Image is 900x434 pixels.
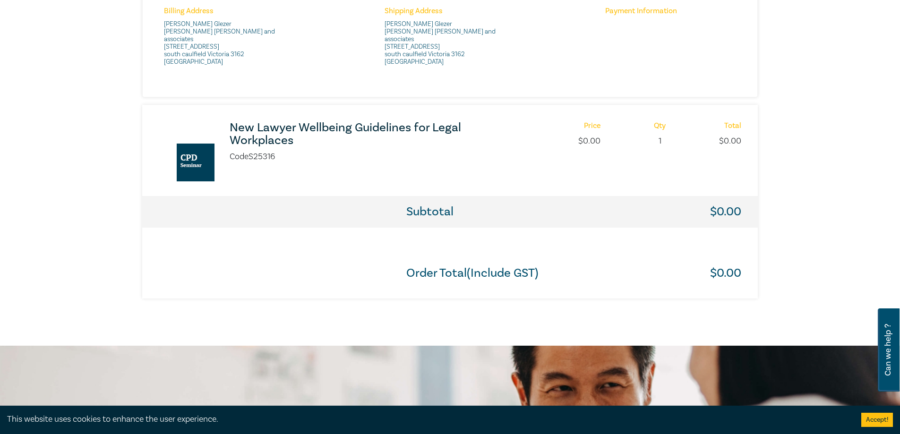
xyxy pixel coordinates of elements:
[710,205,741,218] h3: $ 0.00
[710,267,741,280] h3: $ 0.00
[385,20,520,28] span: [PERSON_NAME] Glezer
[385,7,520,16] h6: Shipping Address
[230,121,480,147] a: New Lawyer Wellbeing Guidelines for Legal Workplaces
[654,121,666,130] h6: Qty
[578,121,600,130] h6: Price
[406,267,538,280] h3: Order Total(Include GST)
[177,144,214,181] img: New Lawyer Wellbeing Guidelines for Legal Workplaces
[719,121,741,130] h6: Total
[385,43,520,66] span: [STREET_ADDRESS] south caulfield Victoria 3162 [GEOGRAPHIC_DATA]
[654,135,666,147] p: 1
[719,135,741,147] p: $ 0.00
[861,413,893,427] button: Accept cookies
[164,43,300,66] span: [STREET_ADDRESS] south caulfield Victoria 3162 [GEOGRAPHIC_DATA]
[883,314,892,386] span: Can we help ?
[164,7,300,16] h6: Billing Address
[578,135,600,147] p: $ 0.00
[164,28,300,43] span: [PERSON_NAME] [PERSON_NAME] and associates
[406,205,454,218] h3: Subtotal
[230,151,275,163] li: Code S25316
[164,20,300,28] span: [PERSON_NAME] Glezer
[385,28,520,43] span: [PERSON_NAME] [PERSON_NAME] and associates
[605,7,741,16] h6: Payment Information
[7,413,847,425] div: This website uses cookies to enhance the user experience.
